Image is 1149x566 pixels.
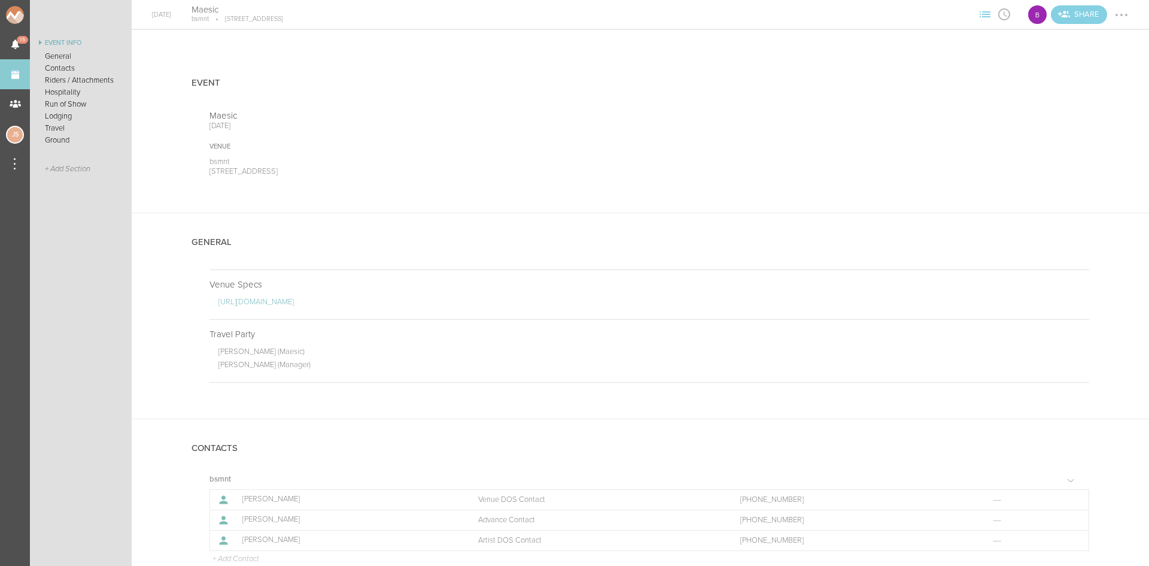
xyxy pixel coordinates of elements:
p: bsmnt [209,157,623,167]
p: [STREET_ADDRESS] [209,15,283,23]
p: Advance Contact [478,515,715,525]
a: Riders / Attachments [30,74,132,86]
div: Share [1051,5,1107,24]
a: [PHONE_NUMBER] [740,535,966,545]
p: Travel Party [209,329,1089,340]
a: Ground [30,134,132,146]
a: General [30,50,132,62]
span: View Sections [975,10,995,17]
p: Venue Specs [209,279,1089,290]
p: Maesic [209,110,623,121]
a: Travel [30,122,132,134]
span: + Add Section [45,165,90,174]
p: [DATE] [209,121,623,131]
a: Invite teams to the Event [1051,5,1107,24]
p: [STREET_ADDRESS] [209,167,623,176]
a: Run of Show [30,98,132,110]
p: [PERSON_NAME] [242,495,452,504]
a: [PHONE_NUMBER] [740,515,966,525]
span: View Itinerary [995,10,1014,17]
a: Contacts [30,62,132,74]
h4: Event [191,78,220,88]
div: Jessica Smith [6,126,24,144]
a: Lodging [30,110,132,122]
div: B [1027,4,1048,25]
h4: Contacts [191,443,238,453]
p: [PERSON_NAME] (Maesic) [218,347,1089,360]
img: NOMAD [6,6,74,24]
span: 15 [17,36,28,44]
p: [PERSON_NAME] [242,515,452,525]
p: [PERSON_NAME] [242,535,452,545]
p: Artist DOS Contact [478,535,715,545]
h4: General [191,237,232,247]
a: Event Info [30,36,132,50]
p: [PERSON_NAME] (Manager) [218,360,1089,373]
div: Venue [209,143,623,151]
a: [URL][DOMAIN_NAME] [218,297,294,307]
p: bsmnt [191,15,209,23]
a: [PHONE_NUMBER] [740,495,966,504]
p: + Add Contact [211,555,259,564]
p: Venue DOS Contact [478,495,715,504]
h5: bsmnt [209,476,231,483]
h4: Maesic [191,4,283,16]
a: Hospitality [30,86,132,98]
div: bsmnt [1027,4,1048,25]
